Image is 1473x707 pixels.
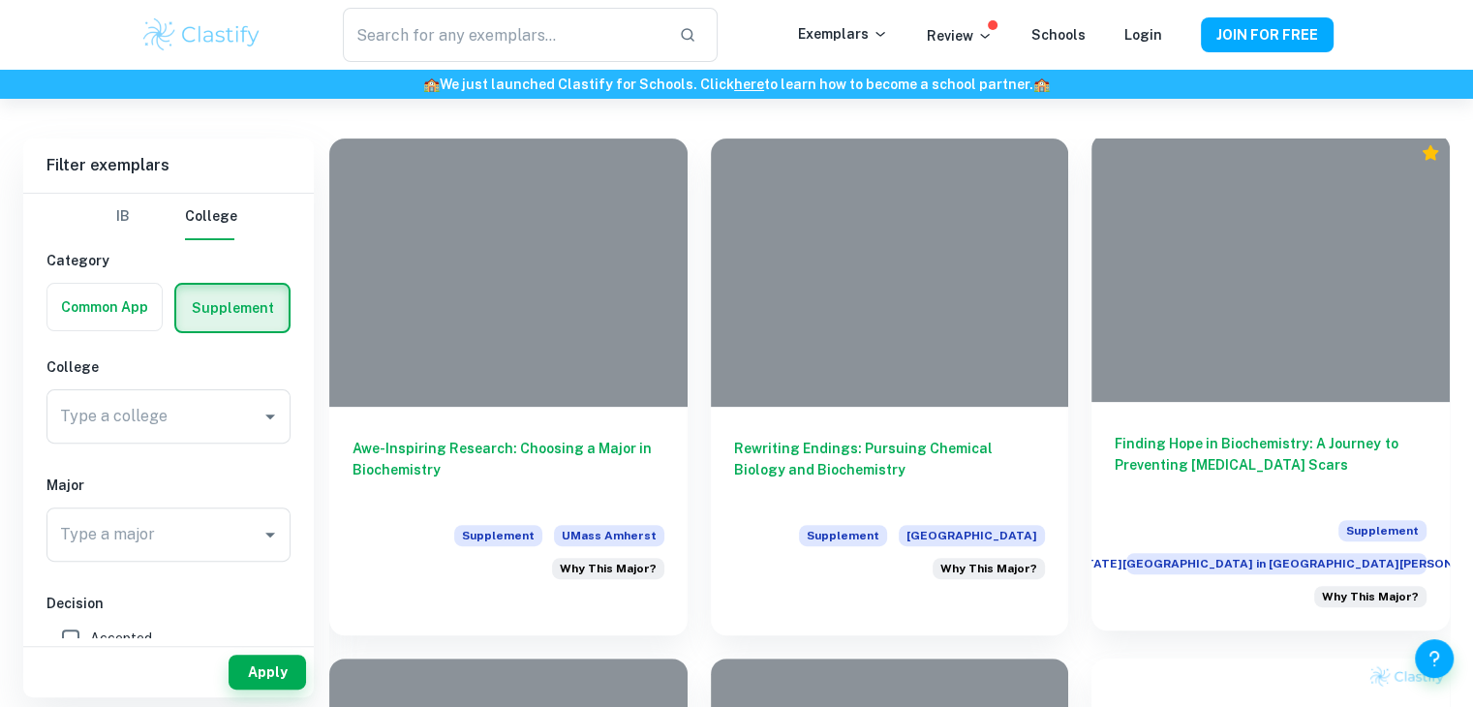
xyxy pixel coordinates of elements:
span: Accepted [90,628,152,649]
div: Please tell us why you chose the Major(s) you did? [552,558,664,579]
p: Review [927,25,993,46]
a: Schools [1031,27,1086,43]
span: Supplement [1338,520,1427,541]
h6: College [46,356,291,378]
h6: Major [46,475,291,496]
button: Open [257,403,284,430]
div: Please tell us what you are interested in studying at college and why. Undecided about your acade... [1314,586,1427,607]
span: Why This Major? [940,560,1037,577]
img: Clastify logo [140,15,263,54]
h6: Rewriting Endings: Pursuing Chemical Biology and Biochemistry [734,438,1046,502]
button: Supplement [176,285,289,331]
button: JOIN FOR FREE [1201,17,1334,52]
button: Apply [229,655,306,690]
span: Why This Major? [560,560,657,577]
h6: We just launched Clastify for Schools. Click to learn how to become a school partner. [4,74,1469,95]
span: Supplement [454,525,542,546]
div: Filter type choice [100,194,237,240]
h6: Category [46,250,291,271]
span: Why This Major? [1322,588,1419,605]
span: 🏫 [1033,77,1050,92]
button: Help and Feedback [1415,639,1454,678]
button: College [185,194,237,240]
span: Supplement [799,525,887,546]
a: Login [1124,27,1162,43]
span: 🏫 [423,77,440,92]
p: Exemplars [798,23,888,45]
h6: Finding Hope in Biochemistry: A Journey to Preventing [MEDICAL_DATA] Scars [1115,433,1427,497]
h6: Awe-Inspiring Research: Choosing a Major in Biochemistry [353,438,664,502]
input: Search for any exemplars... [343,8,662,62]
div: Briefly discuss your reasons for pursuing the major you have selected. [933,558,1045,579]
button: IB [100,194,146,240]
span: [US_STATE][GEOGRAPHIC_DATA] in [GEOGRAPHIC_DATA][PERSON_NAME] [1126,553,1427,574]
a: Rewriting Endings: Pursuing Chemical Biology and BiochemistrySupplement[GEOGRAPHIC_DATA]Briefly d... [711,138,1069,635]
button: Common App [47,284,162,330]
button: Open [257,521,284,548]
span: UMass Amherst [554,525,664,546]
h6: Filter exemplars [23,138,314,193]
span: [GEOGRAPHIC_DATA] [899,525,1045,546]
a: Awe-Inspiring Research: Choosing a Major in BiochemistrySupplementUMass AmherstPlease tell us why... [329,138,688,635]
h6: Decision [46,593,291,614]
a: Finding Hope in Biochemistry: A Journey to Preventing [MEDICAL_DATA] ScarsSupplement[US_STATE][GE... [1091,138,1450,635]
a: here [734,77,764,92]
div: Premium [1421,143,1440,163]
